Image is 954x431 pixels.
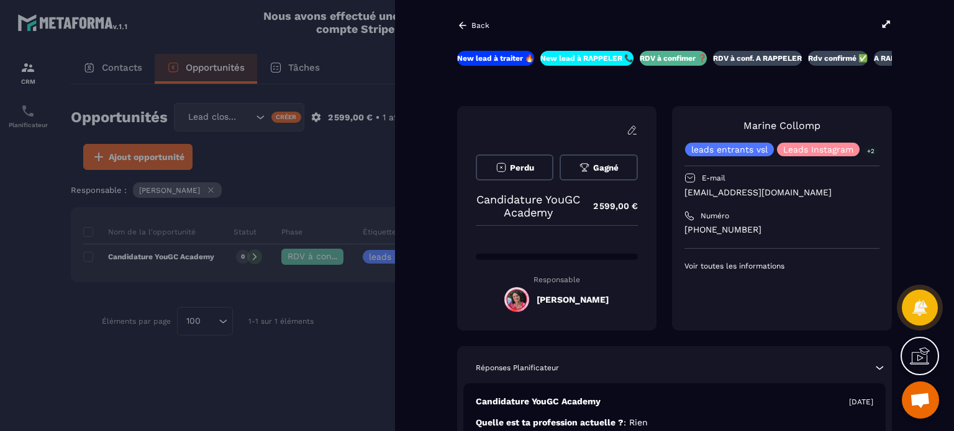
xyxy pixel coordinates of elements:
p: Responsable [476,275,638,284]
p: Candidature YouGC Academy [476,396,601,407]
p: Leads Instagram [783,145,853,154]
p: Candidature YouGC Academy [476,193,581,219]
p: RDV à conf. A RAPPELER [713,53,802,63]
p: Quelle est ta profession actuelle ? [476,417,873,429]
p: Voir toutes les informations [684,261,879,271]
p: New lead à RAPPELER 📞 [540,53,634,63]
p: New lead à traiter 🔥 [457,53,534,63]
p: +2 [863,144,879,158]
div: Ouvrir le chat [902,381,939,419]
p: [EMAIL_ADDRESS][DOMAIN_NAME] [684,187,879,198]
p: leads entrants vsl [691,145,768,154]
p: Back [471,21,489,30]
p: E-mail [702,173,725,183]
span: : Rien [624,417,648,427]
span: Gagné [593,163,619,172]
p: RDV à confimer ❓ [640,53,707,63]
p: [DATE] [849,397,873,407]
p: Rdv confirmé ✅ [808,53,868,63]
button: Gagné [560,154,637,180]
span: Perdu [510,163,534,172]
h5: [PERSON_NAME] [537,295,609,304]
p: [PHONE_NUMBER] [684,224,879,236]
p: Numéro [701,211,729,221]
p: Réponses Planificateur [476,363,559,373]
button: Perdu [476,154,553,180]
a: Marine Collomp [743,120,820,131]
p: 2 599,00 € [581,194,638,218]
